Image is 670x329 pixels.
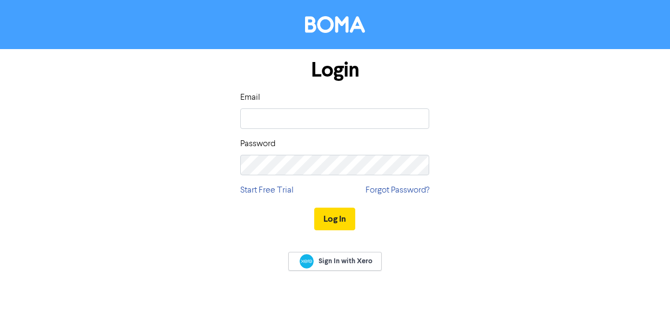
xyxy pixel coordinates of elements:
[314,208,355,230] button: Log In
[240,91,260,104] label: Email
[300,254,314,269] img: Xero logo
[319,256,373,266] span: Sign In with Xero
[366,184,429,197] a: Forgot Password?
[240,138,275,150] label: Password
[305,16,365,33] img: BOMA Logo
[240,184,294,197] a: Start Free Trial
[240,58,429,83] h1: Login
[288,252,381,271] a: Sign In with Xero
